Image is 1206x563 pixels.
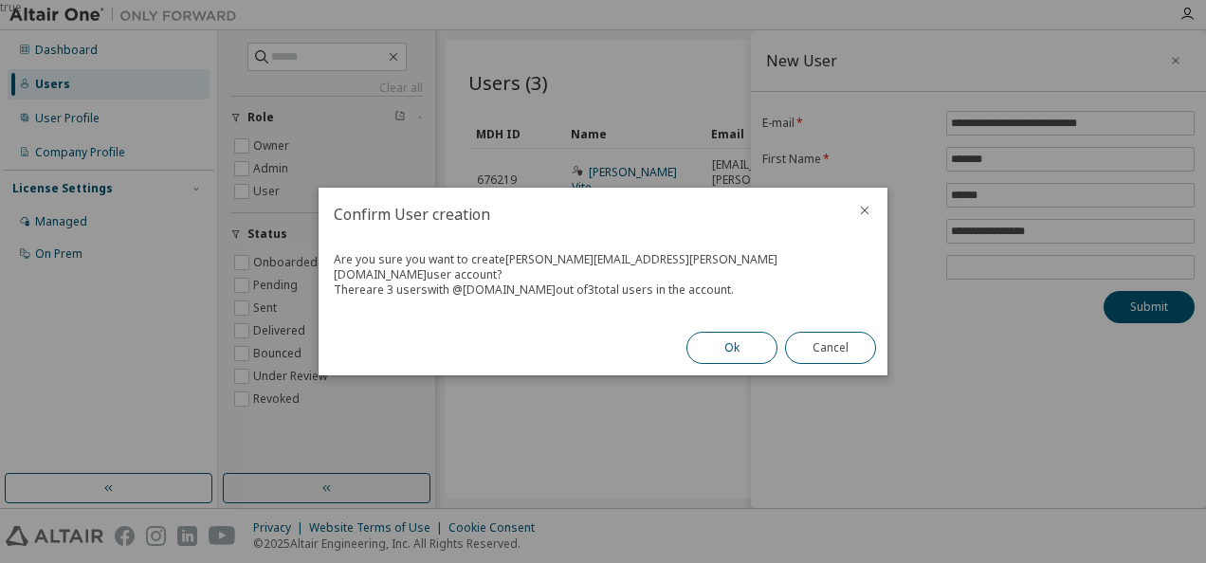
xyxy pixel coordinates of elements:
[686,332,777,364] button: Ok
[319,188,842,241] h2: Confirm User creation
[857,203,872,218] button: close
[785,332,876,364] button: Cancel
[334,252,872,282] div: Are you sure you want to create [PERSON_NAME][EMAIL_ADDRESS][PERSON_NAME][DOMAIN_NAME] user account?
[334,282,872,298] div: There are 3 users with @ [DOMAIN_NAME] out of 3 total users in the account.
